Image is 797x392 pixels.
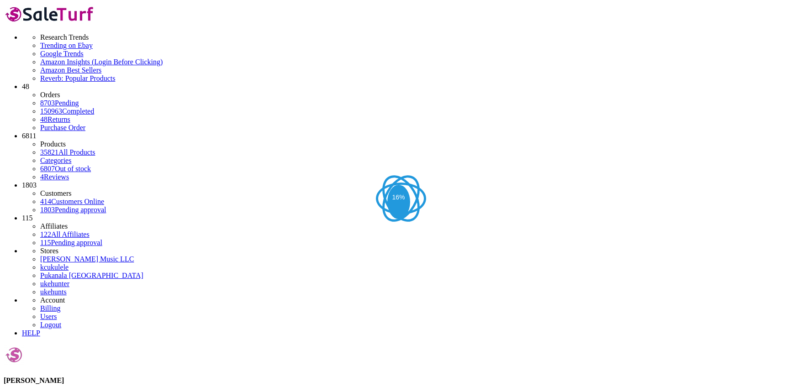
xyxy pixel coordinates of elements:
a: 4Reviews [40,173,69,181]
a: ukehunts [40,288,67,296]
li: Account [40,296,793,304]
a: kcukulele [40,263,69,271]
a: 122All Affiliates [40,230,90,238]
a: 6807Out of stock [40,165,91,172]
li: Products [40,140,793,148]
a: Logout [40,321,61,329]
a: Reverb: Popular Products [40,74,793,83]
span: 35821 [40,148,58,156]
span: 6807 [40,165,55,172]
a: 35821All Products [40,148,95,156]
span: 1803 [22,181,37,189]
h4: [PERSON_NAME] [4,376,793,385]
a: Purchase Order [40,124,85,131]
a: ukehunter [40,280,69,287]
a: Categories [40,157,71,164]
li: Customers [40,189,793,198]
span: 122 [40,230,51,238]
span: 150963 [40,107,62,115]
a: 48Returns [40,115,70,123]
a: Trending on Ebay [40,42,793,50]
a: 150963Completed [40,107,94,115]
a: 1803Pending approval [40,206,106,214]
a: 8703Pending [40,99,793,107]
span: 115 [40,239,51,246]
img: SaleTurf [4,4,96,24]
a: Users [40,313,57,320]
span: 8703 [40,99,55,107]
span: 4 [40,173,44,181]
a: Pukanala [GEOGRAPHIC_DATA] [40,272,143,279]
img: Amber Helgren [4,345,24,365]
a: HELP [22,329,40,337]
li: Affiliates [40,222,793,230]
a: Google Trends [40,50,793,58]
a: Billing [40,304,60,312]
span: 48 [22,83,29,90]
span: 6811 [22,132,36,140]
li: Stores [40,247,793,255]
a: 115Pending approval [40,239,102,246]
span: 48 [40,115,48,123]
a: Amazon Insights (Login Before Clicking) [40,58,793,66]
a: 414Customers Online [40,198,104,205]
span: 115 [22,214,32,222]
a: Amazon Best Sellers [40,66,793,74]
li: Orders [40,91,793,99]
span: 414 [40,198,51,205]
a: [PERSON_NAME] Music LLC [40,255,134,263]
span: 1803 [40,206,55,214]
li: Research Trends [40,33,793,42]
